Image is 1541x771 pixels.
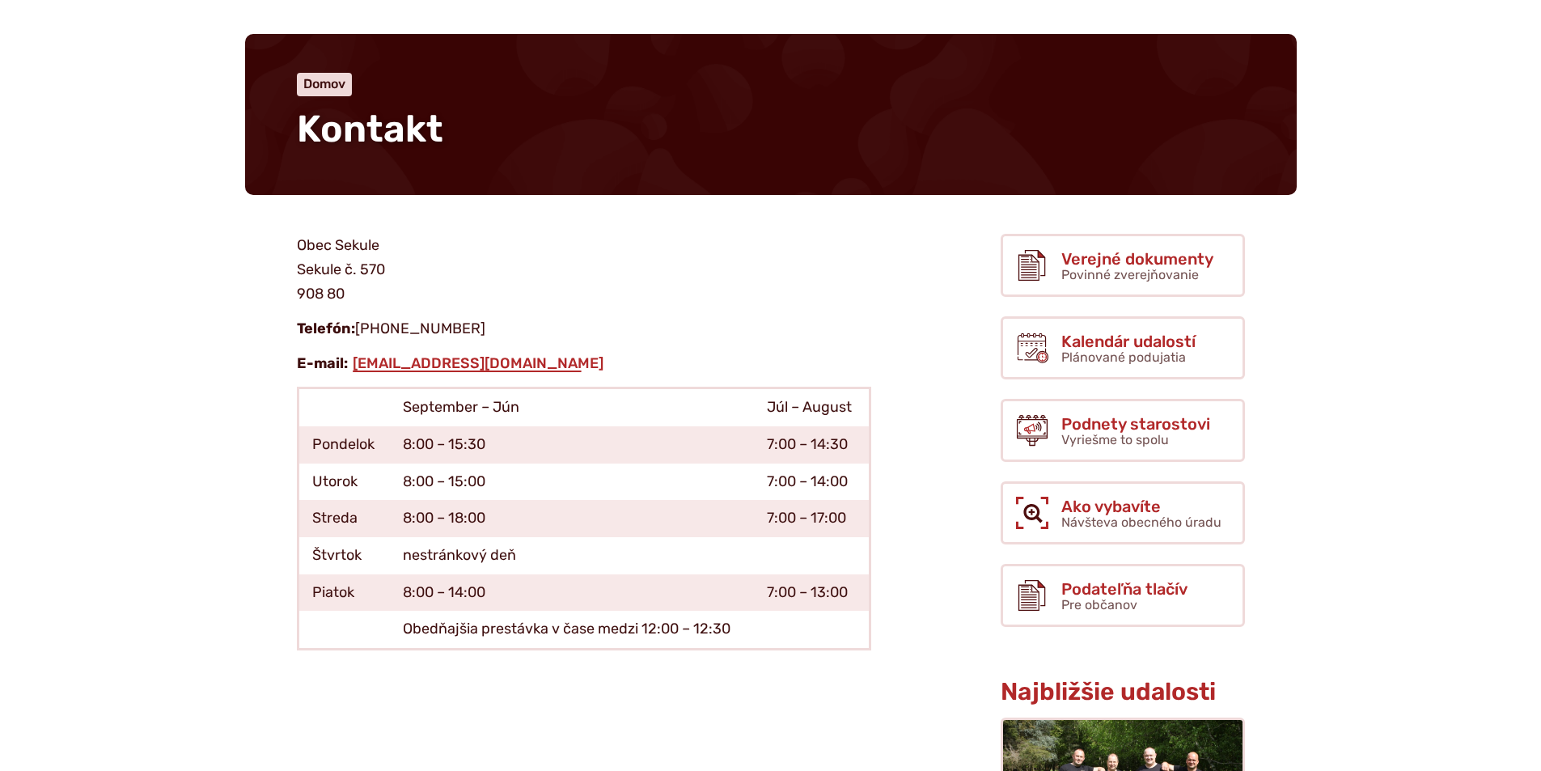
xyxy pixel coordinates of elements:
[298,537,390,574] td: Štvrtok
[1061,597,1137,612] span: Pre občanov
[390,500,754,537] td: 8:00 – 18:00
[1061,498,1221,515] span: Ako vybavíte
[1001,234,1245,297] a: Verejné dokumenty Povinné zverejňovanie
[351,354,605,372] a: [EMAIL_ADDRESS][DOMAIN_NAME]
[1061,250,1213,268] span: Verejné dokumenty
[297,107,443,151] span: Kontakt
[298,500,390,537] td: Streda
[390,464,754,501] td: 8:00 – 15:00
[297,234,871,306] p: Obec Sekule Sekule č. 570 908 80
[390,611,754,649] td: Obedňajšia prestávka v čase medzi 12:00 – 12:30
[1001,316,1245,379] a: Kalendár udalostí Plánované podujatia
[1001,481,1245,544] a: Ako vybavíte Návšteva obecného úradu
[1061,580,1188,598] span: Podateľňa tlačív
[297,354,348,372] strong: E-mail:
[1061,267,1199,282] span: Povinné zverejňovanie
[390,537,754,574] td: nestránkový deň
[754,464,870,501] td: 7:00 – 14:00
[1061,415,1210,433] span: Podnety starostovi
[298,426,390,464] td: Pondelok
[754,388,870,426] td: Júl – August
[1001,679,1245,705] h3: Najbližšie udalosti
[754,574,870,612] td: 7:00 – 13:00
[754,500,870,537] td: 7:00 – 17:00
[754,426,870,464] td: 7:00 – 14:30
[303,76,345,91] a: Domov
[297,320,355,337] strong: Telefón:
[1061,432,1169,447] span: Vyriešme to spolu
[1061,349,1186,365] span: Plánované podujatia
[298,464,390,501] td: Utorok
[390,388,754,426] td: September – Jún
[298,574,390,612] td: Piatok
[1061,333,1196,350] span: Kalendár udalostí
[390,426,754,464] td: 8:00 – 15:30
[1001,399,1245,462] a: Podnety starostovi Vyriešme to spolu
[390,574,754,612] td: 8:00 – 14:00
[297,317,871,341] p: [PHONE_NUMBER]
[1001,564,1245,627] a: Podateľňa tlačív Pre občanov
[1061,515,1221,530] span: Návšteva obecného úradu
